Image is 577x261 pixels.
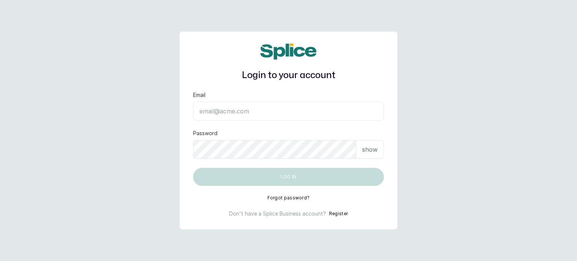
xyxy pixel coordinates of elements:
[193,69,384,82] h1: Login to your account
[193,168,384,186] button: Log in
[329,210,348,217] button: Register
[267,195,310,201] button: Forgot password?
[362,145,378,154] p: show
[193,91,205,99] label: Email
[193,102,384,121] input: email@acme.com
[193,130,218,137] label: Password
[229,210,326,217] p: Don't have a Splice Business account?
